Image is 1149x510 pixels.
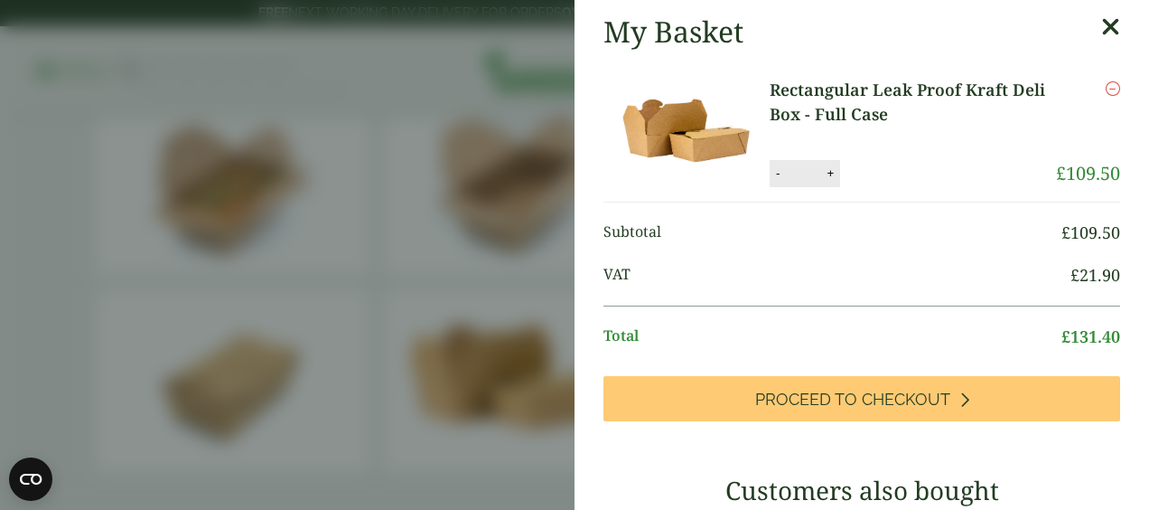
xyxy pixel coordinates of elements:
a: Rectangular Leak Proof Kraft Deli Box - Full Case [770,78,1056,127]
img: Rectangular Leak Proof Kraft Deli Box -Full Case of-0 [607,78,770,186]
span: £ [1056,161,1066,185]
button: - [771,165,785,181]
h2: My Basket [603,14,743,49]
bdi: 109.50 [1056,161,1120,185]
span: £ [1061,222,1070,243]
span: Proceed to Checkout [755,390,950,410]
a: Remove this item [1106,78,1120,99]
span: £ [1070,264,1079,286]
span: £ [1061,326,1070,347]
bdi: 21.90 [1070,264,1120,286]
button: + [821,165,839,181]
span: Subtotal [603,221,1061,245]
a: Proceed to Checkout [603,376,1120,421]
button: Open CMP widget [9,458,52,501]
bdi: 131.40 [1061,326,1120,347]
bdi: 109.50 [1061,222,1120,243]
h3: Customers also bought [603,476,1120,506]
span: Total [603,325,1061,349]
span: VAT [603,263,1070,288]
